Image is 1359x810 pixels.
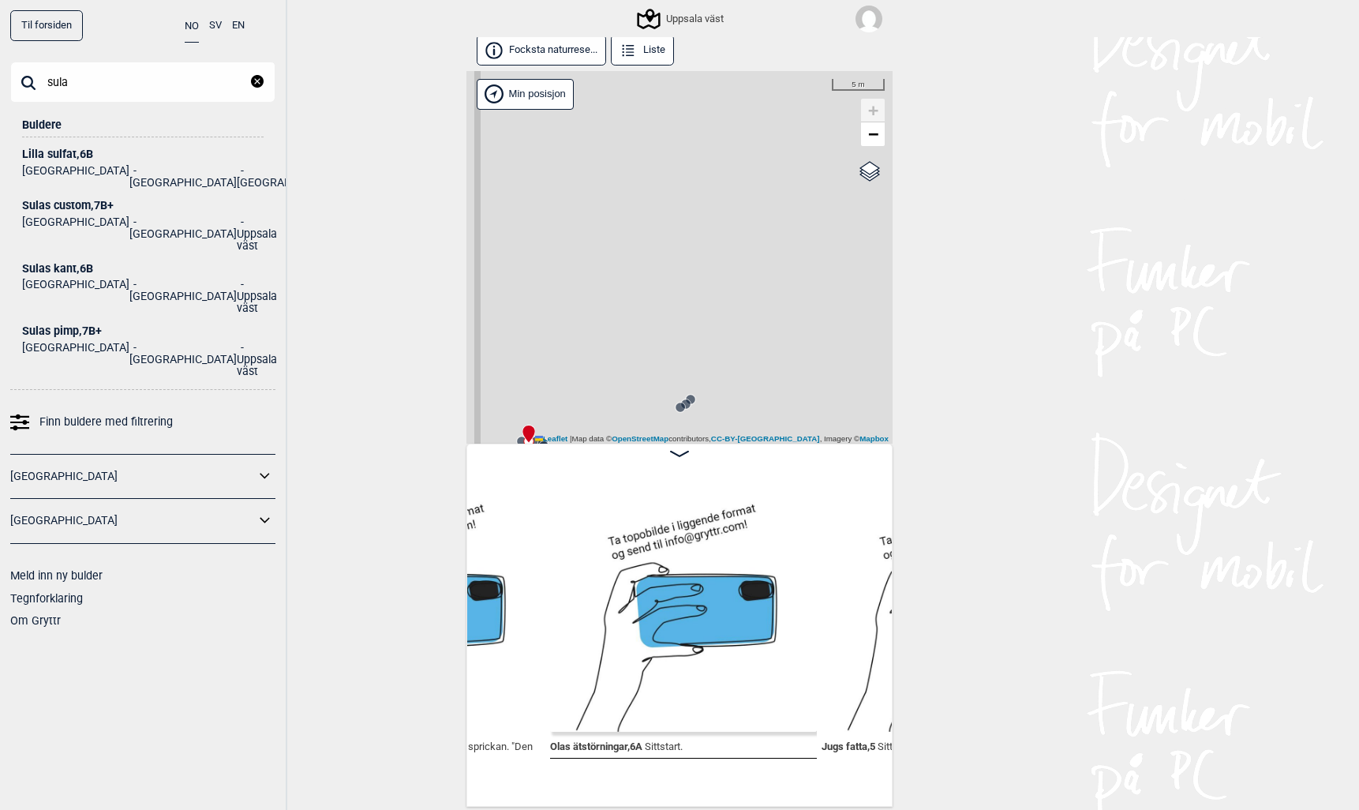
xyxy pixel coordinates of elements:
input: Søk på buldernavn, sted eller samling [10,62,275,103]
a: Til forsiden [10,10,83,41]
button: NO [185,10,199,43]
span: | [570,434,572,443]
div: 5 m [832,79,885,92]
div: Map data © contributors, , Imagery © [531,433,893,444]
button: Liste [611,35,674,66]
a: CC-BY-[GEOGRAPHIC_DATA] [711,434,820,443]
span: Finn buldere med filtrering [39,411,173,433]
a: Leaflet [535,434,567,443]
div: Sulas pimp , 7B+ [22,325,264,337]
li: [GEOGRAPHIC_DATA] [22,279,129,314]
div: Buldere [22,103,264,137]
a: OpenStreetMap [612,434,668,443]
span: Olas ätstörningar , 6A [550,737,642,752]
a: Zoom out [861,122,885,146]
p: Sittstart. [878,741,915,752]
li: [GEOGRAPHIC_DATA] [237,165,344,189]
div: Lilla sulfat , 6B [22,148,264,160]
li: Uppsala väst [237,342,277,377]
li: [GEOGRAPHIC_DATA] [129,216,237,252]
p: Sittstart. [645,741,683,752]
a: Meld inn ny bulder [10,569,103,582]
li: [GEOGRAPHIC_DATA] [22,342,129,377]
div: Uppsala väst [639,9,724,28]
span: + [868,100,878,120]
li: Uppsala väst [237,279,277,314]
a: Om Gryttr [10,614,61,627]
div: Sulas kant , 6B [22,263,264,275]
a: Tegnforklaring [10,592,83,605]
li: [GEOGRAPHIC_DATA] [129,342,237,377]
img: User fallback1 [855,6,882,32]
li: [GEOGRAPHIC_DATA] [129,279,237,314]
a: [GEOGRAPHIC_DATA] [10,465,255,488]
li: Uppsala väst [237,216,277,252]
button: EN [232,10,245,41]
a: Finn buldere med filtrering [10,411,275,433]
a: [GEOGRAPHIC_DATA] [10,509,255,532]
button: SV [209,10,222,41]
li: [GEOGRAPHIC_DATA] [22,216,129,252]
button: Focksta naturrese... [477,35,606,66]
li: [GEOGRAPHIC_DATA] [22,165,129,189]
img: Bilde Mangler [822,465,1088,732]
li: [GEOGRAPHIC_DATA] [129,165,237,189]
div: Sulas custom , 7B+ [22,200,264,212]
span: − [868,124,878,144]
a: Zoom in [861,99,885,122]
a: Mapbox [859,434,889,443]
div: Vis min posisjon [477,79,574,110]
span: Jugs fatta , 5 [822,737,875,752]
a: Layers [855,154,885,189]
img: Bilde Mangler [550,465,817,732]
